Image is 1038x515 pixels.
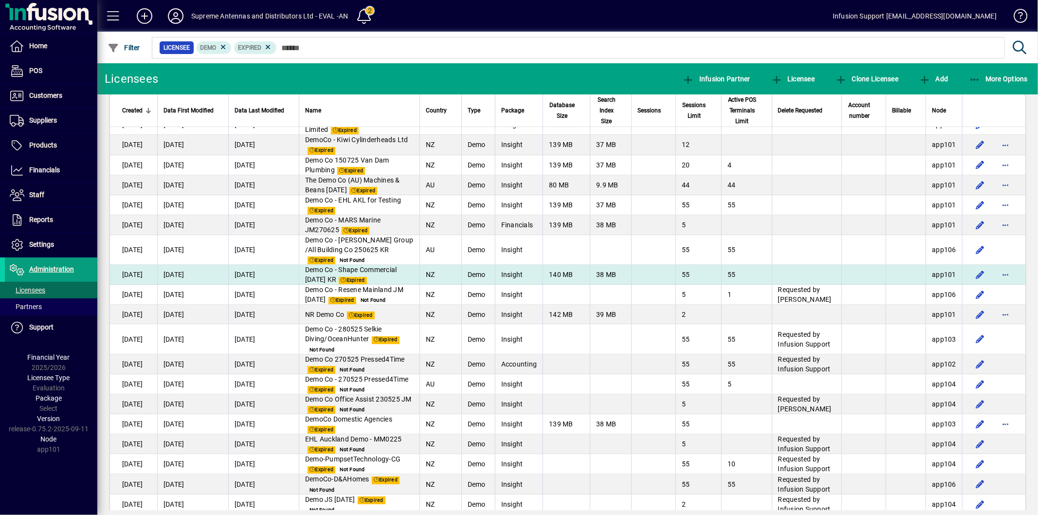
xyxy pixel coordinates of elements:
[932,335,956,343] span: app103.prod.infusionbusinesssoftware.com
[419,175,461,195] td: AU
[778,105,836,116] div: Delete Requested
[5,84,97,108] a: Customers
[110,354,157,374] td: [DATE]
[932,271,956,278] span: app101.prod.infusionbusinesssoftware.com
[419,155,461,175] td: NZ
[419,414,461,434] td: NZ
[122,105,151,116] div: Created
[305,236,413,254] span: Demo Co - [PERSON_NAME] Group /All Building Co 250625 KR
[675,394,721,414] td: 5
[721,155,772,175] td: 4
[675,215,721,235] td: 5
[110,374,157,394] td: [DATE]
[932,141,956,148] span: app101.prod.infusionbusinesssoftware.com
[543,195,590,215] td: 139 MB
[461,135,495,155] td: Demo
[932,181,956,189] span: app101.prod.infusionbusinesssoftware.com
[495,305,543,324] td: Insight
[157,265,228,285] td: [DATE]
[305,435,402,443] span: EHL Auckland Demo - MM0225
[110,235,157,265] td: [DATE]
[972,436,988,452] button: Edit
[157,354,228,374] td: [DATE]
[29,216,53,223] span: Reports
[238,44,261,51] span: Expired
[919,75,948,83] span: Add
[543,135,590,155] td: 139 MB
[461,175,495,195] td: Demo
[998,157,1013,173] button: More options
[305,375,408,383] span: Demo Co - 270525 Pressed4Time
[305,325,382,343] span: Demo Co - 280525 Selkie Diving/OceanHunter
[228,215,299,235] td: [DATE]
[305,176,400,194] span: The Demo Co (AU) Machines & Beans [DATE]
[972,137,988,152] button: Edit
[468,105,480,116] span: Type
[972,197,988,213] button: Edit
[228,265,299,285] td: [DATE]
[29,166,60,174] span: Financials
[157,324,228,354] td: [DATE]
[28,374,70,382] span: Licensee Type
[721,235,772,265] td: 55
[228,324,299,354] td: [DATE]
[157,414,228,434] td: [DATE]
[308,406,335,414] span: Expired
[972,307,988,322] button: Edit
[461,215,495,235] td: Demo
[495,434,543,454] td: Insight
[833,70,901,88] button: Clone Licensee
[972,497,988,512] button: Edit
[596,94,617,127] span: Search Index Size
[110,285,157,305] td: [DATE]
[129,7,160,25] button: Add
[426,105,455,116] div: Country
[682,100,707,121] span: Sessions Limit
[110,305,157,324] td: [DATE]
[972,242,988,257] button: Edit
[337,167,365,175] span: Expired
[305,311,345,318] span: NR Demo Co
[772,394,841,414] td: Requested by [PERSON_NAME]
[160,7,191,25] button: Profile
[105,71,158,87] div: Licensees
[29,323,54,331] span: Support
[998,267,1013,282] button: More options
[164,105,222,116] div: Data First Modified
[932,420,956,428] span: app103.prod.infusionbusinesssoftware.com
[41,435,57,443] span: Node
[228,155,299,175] td: [DATE]
[461,354,495,374] td: Demo
[419,195,461,215] td: NZ
[110,324,157,354] td: [DATE]
[122,105,143,116] span: Created
[305,196,401,204] span: Demo Co - EHL AKL for Testing
[972,177,988,193] button: Edit
[972,117,988,132] button: Edit
[228,305,299,324] td: [DATE]
[721,285,772,305] td: 1
[29,191,44,199] span: Staff
[461,305,495,324] td: Demo
[932,311,956,318] span: app101.prod.infusionbusinesssoftware.com
[1006,2,1026,34] a: Knowledge Base
[772,324,841,354] td: Requested by Infusion Support
[338,257,367,264] span: Not Found
[495,195,543,215] td: Insight
[5,233,97,257] a: Settings
[675,305,721,324] td: 2
[110,155,157,175] td: [DATE]
[675,434,721,454] td: 5
[495,235,543,265] td: Insight
[200,44,217,51] span: Demo
[772,354,841,374] td: Requested by Infusion Support
[157,135,228,155] td: [DATE]
[972,416,988,432] button: Edit
[305,216,381,234] span: Demo Co - MARS Marine JM270625
[28,353,70,361] span: Financial Year
[998,416,1013,432] button: More options
[305,105,414,116] div: Name
[721,195,772,215] td: 55
[835,75,898,83] span: Clone Licensee
[228,414,299,434] td: [DATE]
